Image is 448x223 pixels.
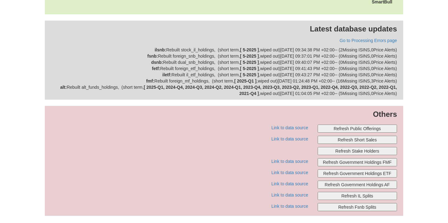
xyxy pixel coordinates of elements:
a: Link to data source [271,181,308,186]
b: [ 5-2025 ] [240,66,259,71]
div: Rebuilt dual_snb_holdings , ( short term , , wiped out ) [DATE] 09:40:07 PM +02:00 -- ( 0 Missing... [51,59,397,65]
div: Rebuilt alt_funds_holdings , ( short term , , wiped out ) [DATE] 01:04:05 PM +02:00 -- ( 5 Missin... [51,84,397,97]
button: Refresh Government Holdings AF [318,181,397,189]
a: Link to data source [271,125,308,130]
button: Refresh Short Sales [318,136,397,144]
b: [ 2025-Q1 ] [234,78,257,83]
button: Refresh Government Holdings FMF [318,158,397,166]
p: Latest database updates [51,24,397,34]
strong: ilsnb : [155,47,166,52]
p: Others [51,109,397,120]
div: Rebuilt il_etf_holdings , ( short term , , wiped out ) [DATE] 09:43:27 PM +02:00 -- ( 0 Missing I... [51,72,397,78]
button: Refresh Stake Holders [318,147,397,155]
strong: fmf : [146,78,154,83]
button: Refresh Public Offerings [318,125,397,133]
div: Rebuilt foreign_mf_holdings , ( short term , , wiped out ) [DATE] 01:24:48 PM +02:00 -- ( 16 Miss... [51,78,397,84]
a: Link to data source [271,159,308,164]
div: Rebuilt stock_il_holdings , ( short term , , wiped out ) [DATE] 09:34:38 PM +02:00 -- ( 2 Missing... [51,47,397,53]
b: [ 5-2025 ] [240,54,259,59]
b: [ 5-2025 ] [240,72,259,77]
a: Link to data source [271,204,308,209]
a: Link to data source [271,170,308,175]
b: [ 5-2025 ] [240,60,259,65]
strong: iletf : [162,72,172,77]
strong: fsnb : [147,54,158,59]
a: Link to data source [271,192,308,197]
a: Link to data source [271,136,308,141]
a: Go to Processing Errors page [340,38,397,43]
strong: fetf : [152,66,160,71]
div: Rebuilt foreign_etf_holdings , ( short term , , wiped out ) [DATE] 09:41:43 PM +02:00 -- ( 0 Miss... [51,65,397,72]
strong: alt : [60,85,67,90]
button: Refresh IL Splits [318,192,397,200]
b: [ 2025-Q1, 2024-Q4, 2024-Q3, 2024-Q2, 2024-Q1, 2023-Q4, 2023-Q3, 2023-Q2, 2023-Q1, 2022-Q4, 2022-... [144,85,397,96]
button: Refresh Government Holdings ETF [318,169,397,178]
b: [ 5-2025 ] [240,47,259,52]
button: Refresh Fsnb Splits [318,203,397,211]
div: Rebuilt foreign_snb_holdings , ( short term , , wiped out ) [DATE] 09:37:01 PM +02:00 -- ( 0 Miss... [51,53,397,59]
strong: dsnb : [151,60,163,65]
